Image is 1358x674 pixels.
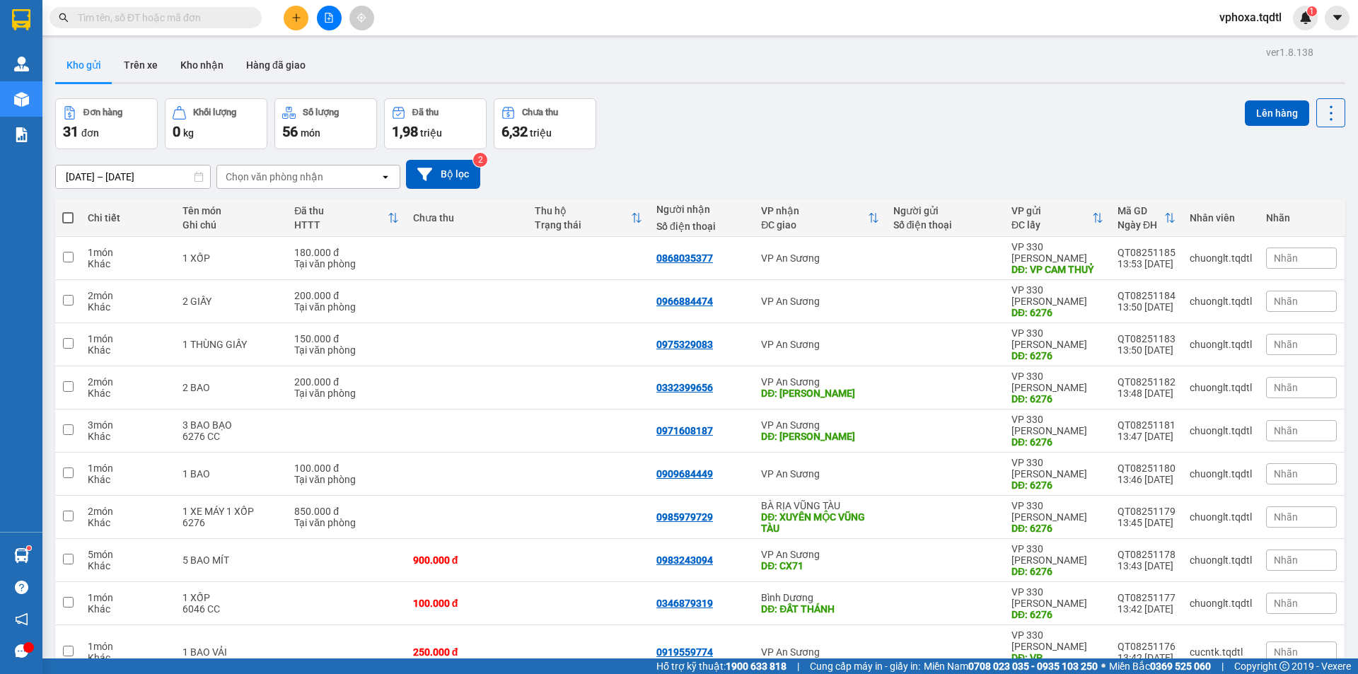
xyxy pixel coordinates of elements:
strong: 0708 023 035 - 0935 103 250 [968,661,1098,672]
div: 900.000 đ [413,554,521,566]
div: 2 món [88,376,168,388]
div: Khác [88,301,168,313]
div: VP 330 [PERSON_NAME] [1011,543,1103,566]
div: ĐC lấy [1011,219,1092,231]
span: 0 [173,123,180,140]
button: Đơn hàng31đơn [55,98,158,149]
svg: open [380,171,391,182]
button: Chưa thu6,32 triệu [494,98,596,149]
div: Khác [88,603,168,615]
span: Nhãn [1274,511,1298,523]
div: 6276 [182,517,280,528]
span: Nhãn [1274,468,1298,480]
div: Khác [88,258,168,269]
div: Tên món [182,205,280,216]
div: BÀ RỊA VŨNG TÀU [761,500,878,511]
div: QT08251180 [1118,463,1176,474]
span: question-circle [15,581,28,594]
span: search [59,13,69,23]
div: Chưa thu [413,212,521,223]
div: VP 330 [PERSON_NAME] [1011,371,1103,393]
div: 1 BAO [182,468,280,480]
div: VP nhận [761,205,867,216]
div: DĐ: LINH XUÂN [761,431,878,442]
span: aim [356,13,366,23]
input: Tìm tên, số ĐT hoặc mã đơn [78,10,245,25]
input: Select a date range. [56,165,210,188]
button: plus [284,6,308,30]
div: ver 1.8.138 [1266,45,1313,60]
div: 100.000 đ [413,598,521,609]
div: Đơn hàng [83,108,122,117]
div: Khác [88,344,168,356]
div: 1 THÙNG GIẤY [182,339,280,350]
div: Khác [88,560,168,571]
span: 31 [63,123,79,140]
span: triệu [530,127,552,139]
div: QT08251181 [1118,419,1176,431]
div: VP An Sương [761,468,878,480]
div: 180.000 đ [294,247,398,258]
div: Đã thu [412,108,439,117]
div: 2 món [88,506,168,517]
span: file-add [324,13,334,23]
div: 0983243094 [656,554,713,566]
div: Số điện thoại [893,219,997,231]
div: chuonglt.tqdtl [1190,511,1252,523]
div: Ghi chú [182,219,280,231]
div: VP An Sương [761,419,878,431]
div: 0868035377 [656,252,713,264]
div: 0332399656 [656,382,713,393]
div: chuonglt.tqdtl [1190,554,1252,566]
div: VP 330 [PERSON_NAME] [1011,629,1103,652]
span: Miền Bắc [1109,658,1211,674]
img: logo-vxr [12,9,30,30]
div: QT08251176 [1118,641,1176,652]
div: 6276 CC [182,431,280,442]
span: 6,32 [501,123,528,140]
div: 0966884474 [656,296,713,307]
div: DĐ: 6276 [1011,566,1103,577]
div: DĐ: VP CAM THUỶ [1011,264,1103,275]
button: Lên hàng [1245,100,1309,126]
div: VP 330 [PERSON_NAME] [1011,500,1103,523]
img: solution-icon [14,127,29,142]
div: Nhãn [1266,212,1337,223]
div: 2 món [88,290,168,301]
div: VP An Sương [761,252,878,264]
span: triệu [420,127,442,139]
button: Đã thu1,98 triệu [384,98,487,149]
div: 1 BAO VẢI [182,646,280,658]
span: Nhãn [1274,646,1298,658]
img: icon-new-feature [1299,11,1312,24]
button: aim [349,6,374,30]
div: Số điện thoại [656,221,747,232]
button: caret-down [1325,6,1350,30]
div: QT08251184 [1118,290,1176,301]
span: Nhãn [1274,598,1298,609]
img: warehouse-icon [14,548,29,563]
span: Nhãn [1274,554,1298,566]
span: plus [291,13,301,23]
span: 1 [1309,6,1314,16]
div: QT08251182 [1118,376,1176,388]
button: Khối lượng0kg [165,98,267,149]
div: DĐ: CX71 [761,560,878,571]
div: chuonglt.tqdtl [1190,425,1252,436]
div: Khác [88,431,168,442]
div: 13:46 [DATE] [1118,474,1176,485]
div: 1 món [88,592,168,603]
div: 3 món [88,419,168,431]
button: Kho nhận [169,48,235,82]
div: Trạng thái [535,219,631,231]
div: Chưa thu [522,108,558,117]
div: DĐ: ĐẤT THÁNH [761,603,878,615]
button: Trên xe [112,48,169,82]
div: Nhân viên [1190,212,1252,223]
div: 1 XE MÁY 1 XỐP [182,506,280,517]
div: Chi tiết [88,212,168,223]
sup: 2 [473,153,487,167]
div: Khối lượng [193,108,236,117]
div: VP 330 [PERSON_NAME] [1011,284,1103,307]
span: món [301,127,320,139]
